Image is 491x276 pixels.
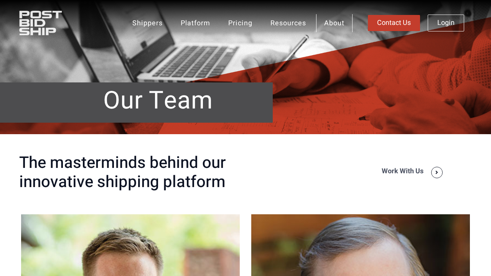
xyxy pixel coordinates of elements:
a: Resources [262,14,314,32]
a: Platform [173,14,218,32]
span: Contact Us [377,20,411,26]
span: The masterminds behind our innovative shipping platform [19,153,244,192]
a: About [316,14,353,32]
span: Login [437,20,455,26]
a: Pricing [220,14,260,32]
p: work with us [251,166,423,176]
span: Our Team [103,86,213,116]
img: PostBidShip [19,11,86,35]
a: Contact Us [368,15,420,31]
a: Login [428,15,464,31]
a: Shippers [124,14,171,32]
